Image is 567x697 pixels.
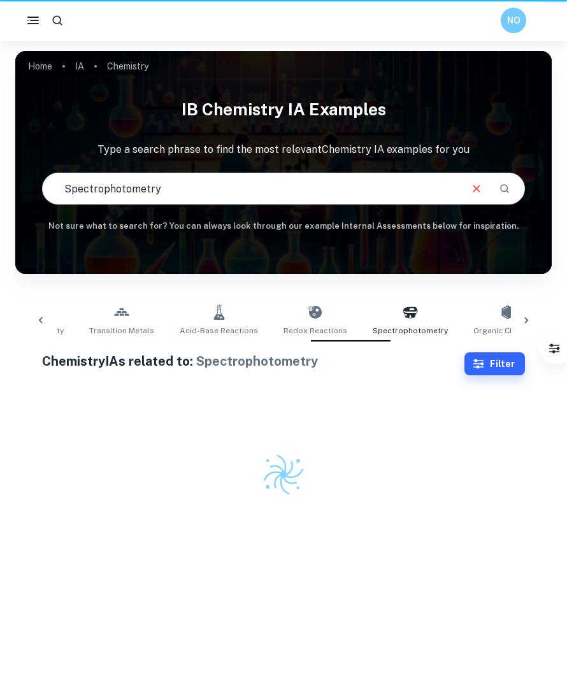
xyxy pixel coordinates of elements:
[42,352,464,371] h1: Chemistry IAs related to:
[542,336,567,361] button: Filter
[473,325,542,336] span: Organic Chemistry
[464,176,489,201] button: Clear
[261,452,306,497] img: Clastify logo
[15,92,552,127] h1: IB Chemistry IA examples
[89,325,154,336] span: Transition Metals
[180,325,258,336] span: Acid-Base Reactions
[283,325,347,336] span: Redox Reactions
[464,352,525,375] button: Filter
[494,178,515,199] button: Search
[196,354,318,369] span: Spectrophotometry
[373,325,448,336] span: Spectrophotometry
[75,57,84,75] a: IA
[43,171,459,206] input: E.g. enthalpy of combustion, Winkler method, phosphate and temperature...
[501,8,526,33] button: NO
[15,142,552,157] p: Type a search phrase to find the most relevant Chemistry IA examples for you
[15,220,552,233] h6: Not sure what to search for? You can always look through our example Internal Assessments below f...
[506,13,521,27] h6: NO
[107,59,148,73] p: Chemistry
[28,57,52,75] a: Home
